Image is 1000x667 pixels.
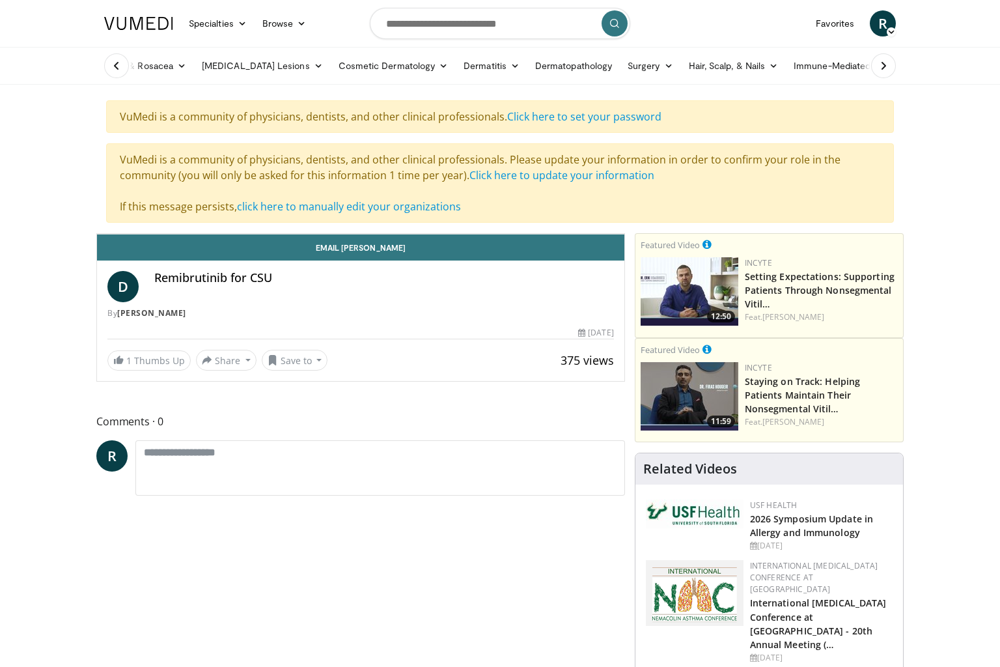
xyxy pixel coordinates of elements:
div: VuMedi is a community of physicians, dentists, and other clinical professionals. [106,100,894,133]
div: [DATE] [578,327,613,339]
a: Cosmetic Dermatology [331,53,456,79]
div: Feat. [745,416,898,428]
div: [DATE] [750,540,893,552]
a: Immune-Mediated [786,53,891,79]
a: [PERSON_NAME] [117,307,186,319]
a: click here to manually edit your organizations [237,199,461,214]
a: International [MEDICAL_DATA] Conference at [GEOGRAPHIC_DATA] - 20th Annual Meeting (… [750,597,887,650]
a: Hair, Scalp, & Nails [681,53,786,79]
a: Incyte [745,362,772,373]
a: 1 Thumbs Up [107,350,191,371]
div: VuMedi is a community of physicians, dentists, and other clinical professionals. Please update yo... [106,143,894,223]
a: R [96,440,128,472]
span: Comments 0 [96,413,625,430]
small: Featured Video [641,239,700,251]
a: Surgery [620,53,681,79]
img: 9485e4e4-7c5e-4f02-b036-ba13241ea18b.png.150x105_q85_autocrop_double_scale_upscale_version-0.2.png [646,560,743,626]
a: Staying on Track: Helping Patients Maintain Their Nonsegmental Vitil… [745,375,861,415]
img: fe0751a3-754b-4fa7-bfe3-852521745b57.png.150x105_q85_crop-smart_upscale.jpg [641,362,738,431]
a: Specialties [181,10,255,36]
a: D [107,271,139,302]
a: 12:50 [641,257,738,326]
a: Click here to set your password [507,109,661,124]
a: R [870,10,896,36]
img: 6ba8804a-8538-4002-95e7-a8f8012d4a11.png.150x105_q85_autocrop_double_scale_upscale_version-0.2.jpg [646,500,743,528]
span: 12:50 [707,311,735,322]
div: [DATE] [750,652,893,664]
span: 1 [126,354,132,367]
div: Feat. [745,311,898,323]
button: Share [196,350,257,371]
a: 11:59 [641,362,738,431]
a: [PERSON_NAME] [762,416,824,427]
span: 11:59 [707,416,735,427]
a: Incyte [745,257,772,268]
input: Search topics, interventions [370,8,630,39]
a: Browse [255,10,314,36]
a: Setting Expectations: Supporting Patients Through Nonsegmental Vitil… [745,270,895,310]
a: Email [PERSON_NAME] [97,234,624,261]
a: 2026 Symposium Update in Allergy and Immunology [750,513,873,539]
a: [MEDICAL_DATA] Lesions [194,53,331,79]
a: Acne & Rosacea [96,53,194,79]
img: 98b3b5a8-6d6d-4e32-b979-fd4084b2b3f2.png.150x105_q85_crop-smart_upscale.jpg [641,257,738,326]
a: USF Health [750,500,798,511]
a: Dermatopathology [527,53,620,79]
a: Favorites [808,10,862,36]
button: Save to [262,350,328,371]
small: Featured Video [641,344,700,356]
h4: Remibrutinib for CSU [154,271,614,285]
div: By [107,307,614,319]
a: International [MEDICAL_DATA] Conference at [GEOGRAPHIC_DATA] [750,560,878,595]
a: Click here to update your information [469,168,654,182]
h4: Related Videos [643,461,737,477]
a: Dermatitis [456,53,527,79]
a: [PERSON_NAME] [762,311,824,322]
img: VuMedi Logo [104,17,173,30]
span: 375 views [561,352,614,368]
